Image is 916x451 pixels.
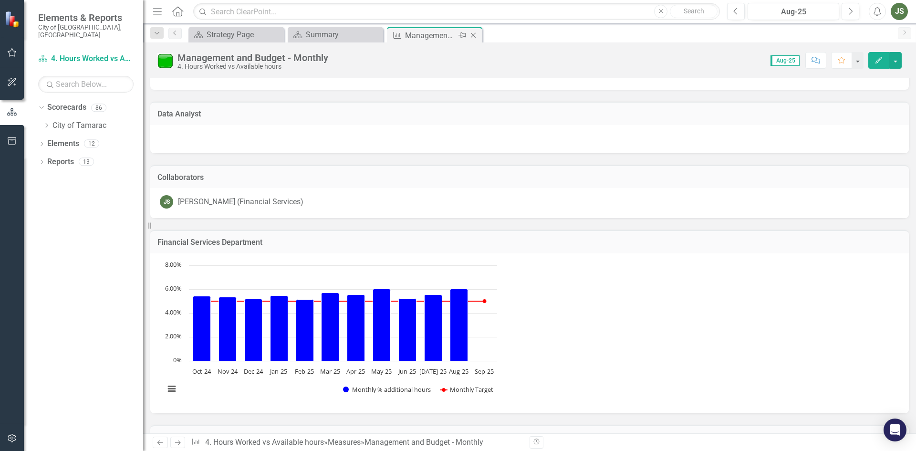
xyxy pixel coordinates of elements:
img: ClearPoint Strategy [5,11,21,28]
text: [DATE]-25 [419,367,447,376]
a: Reports [47,157,74,168]
path: Oct-24, 5.41666667. Monthly % additional hours. [193,296,211,361]
a: Summary [290,29,381,41]
span: Aug-25 [770,55,800,66]
button: View chart menu, Chart [165,382,178,396]
path: Jan-25, 5.46875. Monthly % additional hours. [271,295,288,361]
div: 4. Hours Worked vs Available hours [177,63,328,70]
text: 8.00% [165,260,182,269]
small: City of [GEOGRAPHIC_DATA], [GEOGRAPHIC_DATA] [38,23,134,39]
span: Search [684,7,704,15]
a: Measures [328,438,361,447]
a: 4. Hours Worked vs Available hours [205,438,324,447]
text: Mar-25 [320,367,340,376]
text: Sep-25 [475,367,494,376]
h3: Financial Services Department [157,238,902,247]
text: Oct-24 [192,367,211,376]
text: Aug-25 [449,367,468,376]
g: Monthly % additional hours, series 1 of 2. Bar series with 12 bars. [193,265,485,361]
path: Mar-25, 5.68181818. Monthly % additional hours. [322,293,339,361]
path: Aug-25, 6.03448276. Monthly % additional hours. [450,289,468,361]
button: JS [891,3,908,20]
a: Elements [47,138,79,149]
text: Nov-24 [218,367,238,376]
text: 2.00% [165,332,182,340]
a: 4. Hours Worked vs Available hours [38,53,134,64]
text: 6.00% [165,284,182,293]
div: Aug-25 [751,6,836,18]
div: Management and Budget - Monthly [405,30,456,42]
button: Show Monthly Target [440,385,493,394]
div: » » [191,437,522,448]
div: Open Intercom Messenger [884,419,906,441]
text: Apr-25 [346,367,365,376]
div: Management and Budget - Monthly [364,438,483,447]
path: Sep-25, 5. Monthly Target. [483,299,487,303]
path: Feb-25, 5.14705882. Monthly % additional hours. [296,299,314,361]
div: 12 [84,140,99,148]
button: Aug-25 [748,3,839,20]
a: City of Tamarac [52,120,143,131]
div: [PERSON_NAME] (Financial Services) [178,197,303,208]
path: Jul-25, 5.55555556. Monthly % additional hours. [425,294,442,361]
span: Elements & Reports [38,12,134,23]
a: Strategy Page [191,29,281,41]
h3: Data Analyst [157,110,902,118]
button: Show Monthly % additional hours [343,385,430,394]
div: Strategy Page [207,29,281,41]
svg: Interactive chart [160,261,502,404]
h3: Collaborators [157,173,902,182]
path: May-25, 6.03448276. Monthly % additional hours. [373,289,391,361]
text: 4.00% [165,308,182,316]
div: 13 [79,158,94,166]
img: Meets or exceeds target [157,53,173,68]
text: Jun-25 [397,367,416,376]
text: May-25 [371,367,392,376]
input: Search Below... [38,76,134,93]
text: 0% [173,356,182,364]
a: Scorecards [47,102,86,113]
div: Management and Budget - Monthly [177,52,328,63]
path: Jun-25, 5.20833333. Monthly % additional hours. [399,298,416,361]
div: 86 [91,104,106,112]
div: JS [160,195,173,209]
path: Nov-24, 5.35714286. Monthly % additional hours. [219,297,237,361]
input: Search ClearPoint... [193,3,720,20]
g: Monthly Target, series 2 of 2. Line with 12 data points. [200,299,487,303]
text: Feb-25 [295,367,314,376]
div: Summary [306,29,381,41]
text: Dec-24 [244,367,263,376]
path: Apr-25, 5.55555556. Monthly % additional hours. [347,294,365,361]
div: Chart. Highcharts interactive chart. [160,261,899,404]
text: Jan-25 [269,367,287,376]
button: Search [670,5,718,18]
path: Dec-24, 5.17241379. Monthly % additional hours. [245,299,262,361]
